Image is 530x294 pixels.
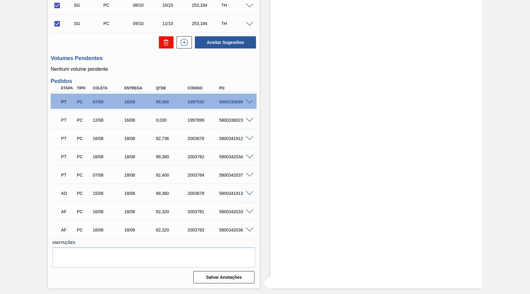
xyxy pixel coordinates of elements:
[91,136,126,141] div: 16/08/2025
[123,99,158,104] div: 16/08/2025
[155,136,190,141] div: 92,736
[61,99,74,104] p: PT
[61,136,74,141] p: PT
[186,136,221,141] div: 2003678
[195,36,256,48] button: Aceitar Sugestões
[155,99,190,104] div: 99,360
[218,173,253,177] div: 5800342037
[190,3,223,8] div: 253,184
[60,150,76,163] div: Pedido em Trânsito
[155,209,190,214] div: 82,320
[61,154,74,159] p: PT
[192,36,257,49] div: Aceitar Sugestões
[91,99,126,104] div: 07/08/2025
[218,228,253,232] div: 5800342036
[155,118,190,123] div: 0,030
[155,86,190,90] div: Qtde
[60,223,76,237] div: Aguardando Faturamento
[75,99,92,104] div: Pedido de Compra
[75,86,92,90] div: Tipo
[186,99,221,104] div: 1997530
[123,86,158,90] div: Entrega
[72,3,105,8] div: Sugestão Criada
[91,118,126,123] div: 12/08/2025
[123,136,158,141] div: 18/08/2025
[186,173,221,177] div: 2003784
[220,3,253,8] div: TH
[61,173,74,177] p: PT
[123,154,158,159] div: 18/08/2025
[123,209,158,214] div: 18/08/2025
[218,209,253,214] div: 5800342033
[218,136,253,141] div: 5800341912
[161,21,194,26] div: 11/10/2025
[75,191,92,196] div: Pedido de Compra
[61,228,74,232] p: AF
[60,113,76,127] div: Pedido em Trânsito
[131,3,164,8] div: 08/10/2025
[218,86,253,90] div: PO
[155,191,190,196] div: 99,360
[161,3,194,8] div: 10/10/2025
[186,154,221,159] div: 2003782
[61,191,74,196] p: AD
[91,209,126,214] div: 16/08/2025
[75,118,92,123] div: Pedido de Compra
[60,187,76,200] div: Aguardando Descarga
[123,228,158,232] div: 18/08/2025
[51,78,257,84] h3: Pedidos
[75,228,92,232] div: Pedido de Compra
[218,191,253,196] div: 5800341913
[186,118,221,123] div: 1997899
[91,191,126,196] div: 15/08/2025
[61,118,74,123] p: PT
[174,36,192,48] div: Nova sugestão
[60,95,76,109] div: Pedido em Trânsito
[51,66,257,72] p: Nenhum volume pendente
[51,55,257,62] h3: Volumes Pendentes
[75,173,92,177] div: Pedido de Compra
[60,86,76,90] div: Etapa
[61,209,74,214] p: AF
[72,21,105,26] div: Sugestão Criada
[91,86,126,90] div: Coleta
[60,168,76,182] div: Pedido em Trânsito
[186,209,221,214] div: 2003781
[60,205,76,218] div: Aguardando Faturamento
[220,21,253,26] div: TH
[75,209,92,214] div: Pedido de Compra
[131,21,164,26] div: 09/10/2025
[91,228,126,232] div: 16/08/2025
[186,191,221,196] div: 2003679
[218,118,253,123] div: 5800336023
[186,228,221,232] div: 2003783
[91,173,126,177] div: 07/08/2025
[52,238,255,247] label: Anotações
[123,173,158,177] div: 18/08/2025
[75,154,92,159] div: Pedido de Compra
[190,21,223,26] div: 253,184
[75,136,92,141] div: Pedido de Compra
[155,173,190,177] div: 92,400
[91,154,126,159] div: 16/08/2025
[155,154,190,159] div: 99,360
[123,118,158,123] div: 16/08/2025
[102,3,135,8] div: Pedido de Compra
[218,99,253,104] div: 5800335699
[156,36,174,48] div: Excluir Sugestões
[155,228,190,232] div: 82,320
[218,154,253,159] div: 5800342034
[186,86,221,90] div: Código
[123,191,158,196] div: 18/08/2025
[193,271,254,283] button: Salvar Anotações
[102,21,135,26] div: Pedido de Compra
[60,132,76,145] div: Pedido em Trânsito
